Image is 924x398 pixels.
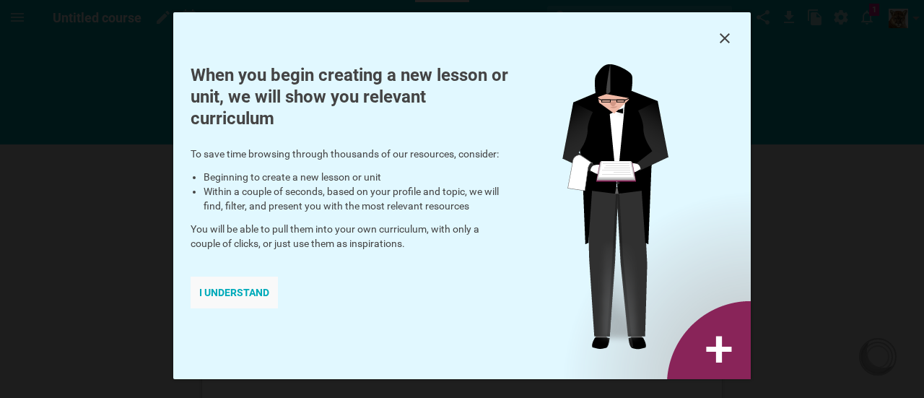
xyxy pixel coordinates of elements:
h1: When you begin creating a new lesson or unit, we will show you relevant curriculum [191,64,508,129]
li: Beginning to create a new lesson or unit [204,170,508,184]
div: I understand [191,277,278,308]
li: Within a couple of seconds, based on your profile and topic, we will find, filter, and present yo... [204,184,508,213]
div: To save time browsing through thousands of our resources, consider: You will be able to pull them... [173,64,526,334]
img: we-find-you-stuff.png [562,64,751,379]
